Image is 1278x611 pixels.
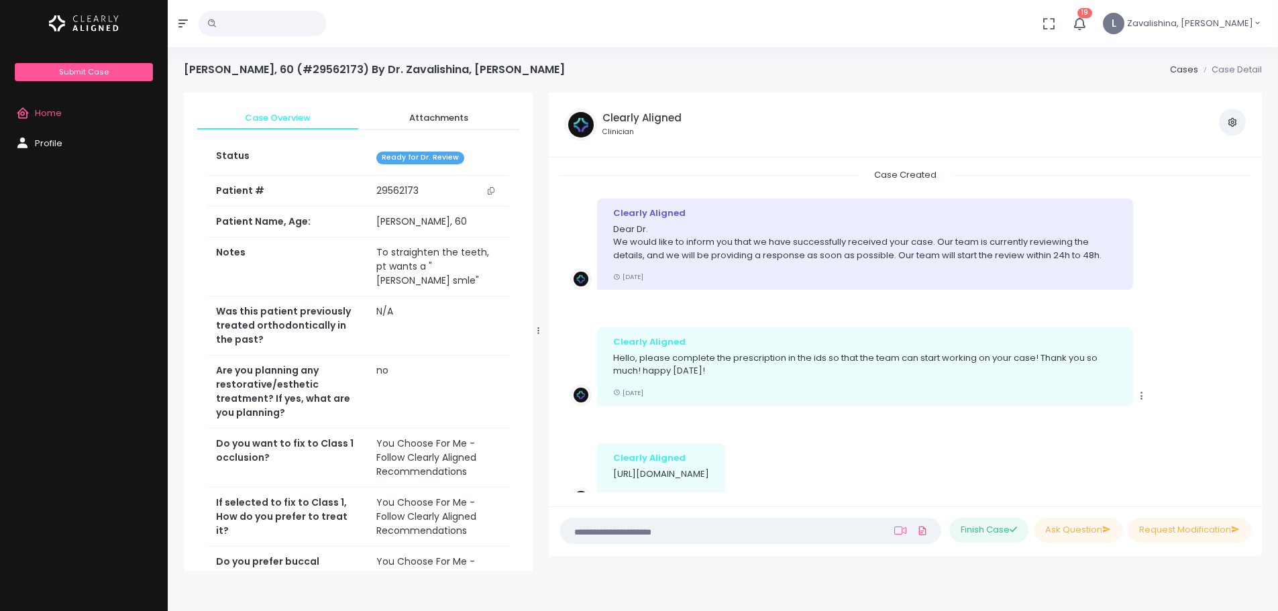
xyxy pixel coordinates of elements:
[858,164,953,185] span: Case Created
[208,237,368,296] th: Notes
[208,429,368,488] th: Do you want to fix to Class 1 occlusion?
[15,63,152,81] a: Submit Case
[208,488,368,547] th: If selected to fix to Class 1, How do you prefer to treat it?
[892,525,909,536] a: Add Loom Video
[368,355,509,429] td: no
[560,168,1251,493] div: scrollable content
[184,63,565,76] h4: [PERSON_NAME], 60 (#29562173) By Dr. Zavalishina, [PERSON_NAME]
[184,93,533,571] div: scrollable content
[35,107,62,119] span: Home
[613,467,709,481] p: [URL][DOMAIN_NAME]
[208,175,368,207] th: Patient #
[49,9,119,38] img: Logo Horizontal
[208,207,368,237] th: Patient Name, Age:
[368,429,509,488] td: You Choose For Me - Follow Clearly Aligned Recommendations
[59,66,109,77] span: Submit Case
[208,296,368,355] th: Was this patient previously treated orthodontically in the past?
[613,223,1117,262] p: Dear Dr. We would like to inform you that we have successfully received your case. Our team is cu...
[1077,8,1092,18] span: 19
[376,152,464,164] span: Ready for Dr. Review
[208,111,348,125] span: Case Overview
[613,451,709,465] div: Clearly Aligned
[602,127,682,137] small: Clinician
[368,296,509,355] td: N/A
[613,335,1117,349] div: Clearly Aligned
[602,112,682,124] h5: Clearly Aligned
[613,207,1117,220] div: Clearly Aligned
[208,355,368,429] th: Are you planning any restorative/esthetic treatment? If yes, what are you planning?
[368,237,509,296] td: To straighten the teeth, pt wants a " [PERSON_NAME] smle"
[914,518,930,543] a: Add Files
[1034,518,1122,543] button: Ask Question
[369,111,509,125] span: Attachments
[368,488,509,547] td: You Choose For Me - Follow Clearly Aligned Recommendations
[1198,63,1262,76] li: Case Detail
[35,137,62,150] span: Profile
[613,351,1117,378] p: Hello, please complete the prescription in the ids so that the team can start working on your cas...
[1127,17,1253,30] span: Zavalishina, [PERSON_NAME]
[368,176,509,207] td: 29562173
[613,388,643,397] small: [DATE]
[1128,518,1251,543] button: Request Modification
[613,272,643,281] small: [DATE]
[1170,63,1198,76] a: Cases
[1103,13,1124,34] span: L
[368,207,509,237] td: [PERSON_NAME], 60
[208,141,368,175] th: Status
[949,518,1028,543] button: Finish Case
